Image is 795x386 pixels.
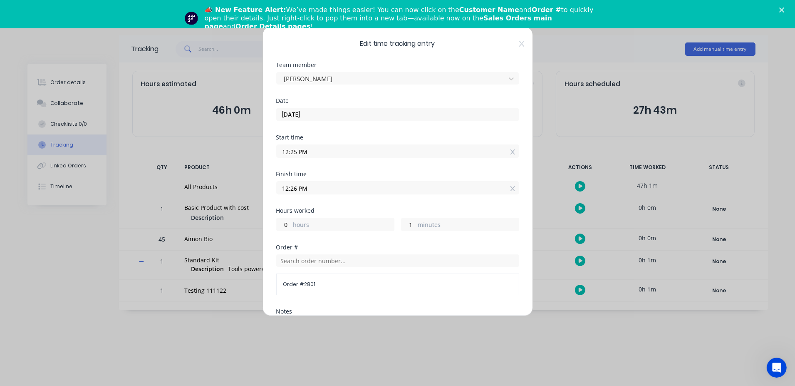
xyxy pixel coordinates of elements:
div: Start time [276,134,519,140]
b: 📣 New Feature Alert: [205,6,286,14]
span: Edit time tracking entry [276,39,519,49]
input: 0 [277,218,291,231]
div: Order # [276,244,519,250]
div: Date [276,98,519,104]
b: Order Details pages [235,22,310,30]
b: Sales Orders main page [205,14,552,30]
div: Close [779,7,788,12]
div: Hours worked [276,208,519,214]
input: 0 [401,218,416,231]
input: Search order number... [276,254,519,267]
div: We’ve made things easier! You can now click on the and to quickly open their details. Just right-... [205,6,597,31]
div: Notes [276,309,519,314]
div: Finish time [276,171,519,177]
div: Team member [276,62,519,68]
span: Order # 2801 [283,281,512,288]
b: Order # [532,6,561,14]
label: minutes [418,220,519,231]
b: Customer Name [459,6,519,14]
iframe: Intercom live chat [767,358,787,378]
img: Profile image for Team [185,12,198,25]
label: hours [293,220,394,231]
